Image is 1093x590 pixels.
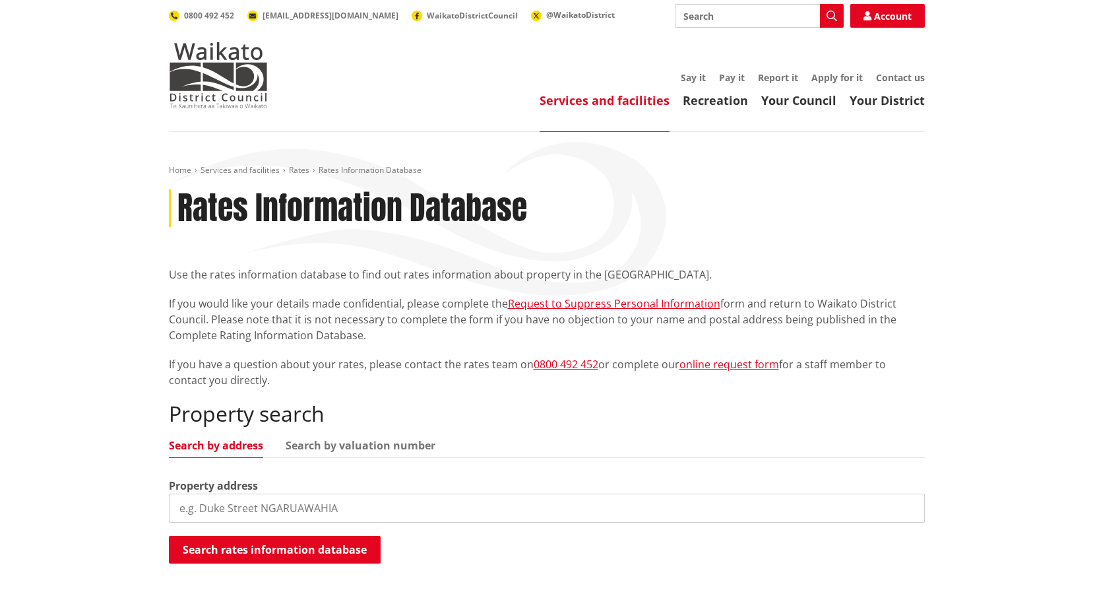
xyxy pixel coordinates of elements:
[201,164,280,176] a: Services and facilities
[169,267,925,282] p: Use the rates information database to find out rates information about property in the [GEOGRAPHI...
[169,296,925,343] p: If you would like your details made confidential, please complete the form and return to Waikato ...
[289,164,309,176] a: Rates
[427,10,518,21] span: WaikatoDistrictCouncil
[247,10,398,21] a: [EMAIL_ADDRESS][DOMAIN_NAME]
[286,440,435,451] a: Search by valuation number
[169,42,268,108] img: Waikato District Council - Te Kaunihera aa Takiwaa o Waikato
[719,71,745,84] a: Pay it
[169,164,191,176] a: Home
[540,92,670,108] a: Services and facilities
[169,440,263,451] a: Search by address
[683,92,748,108] a: Recreation
[531,9,615,20] a: @WaikatoDistrict
[169,478,258,494] label: Property address
[184,10,234,21] span: 0800 492 452
[412,10,518,21] a: WaikatoDistrictCouncil
[850,92,925,108] a: Your District
[876,71,925,84] a: Contact us
[675,4,844,28] input: Search input
[177,189,527,228] h1: Rates Information Database
[758,71,798,84] a: Report it
[169,401,925,426] h2: Property search
[169,536,381,564] button: Search rates information database
[534,357,598,372] a: 0800 492 452
[263,10,398,21] span: [EMAIL_ADDRESS][DOMAIN_NAME]
[319,164,422,176] span: Rates Information Database
[761,92,836,108] a: Your Council
[546,9,615,20] span: @WaikatoDistrict
[169,10,234,21] a: 0800 492 452
[169,165,925,176] nav: breadcrumb
[508,296,720,311] a: Request to Suppress Personal Information
[811,71,863,84] a: Apply for it
[681,71,706,84] a: Say it
[169,356,925,388] p: If you have a question about your rates, please contact the rates team on or complete our for a s...
[679,357,779,372] a: online request form
[169,494,925,523] input: e.g. Duke Street NGARUAWAHIA
[850,4,925,28] a: Account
